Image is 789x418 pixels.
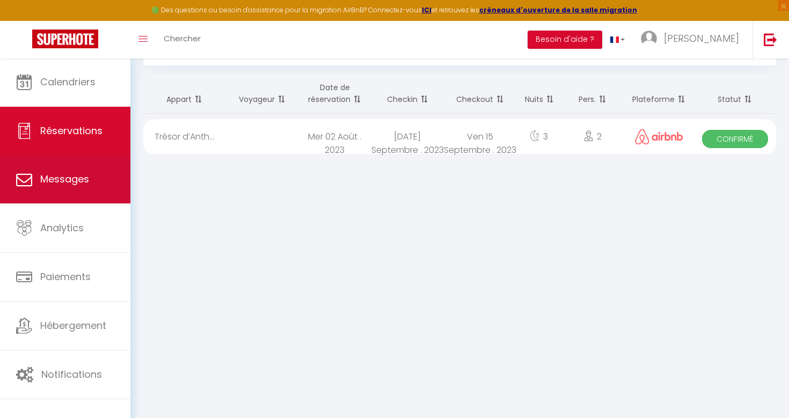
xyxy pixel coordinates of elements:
[40,270,91,283] span: Paiements
[641,31,657,47] img: ...
[143,74,225,114] th: Sort by rentals
[40,75,96,89] span: Calendriers
[9,4,41,36] button: Ouvrir le widget de chat LiveChat
[624,74,694,114] th: Sort by channel
[528,31,602,49] button: Besoin d'aide ?
[694,74,776,114] th: Sort by status
[298,74,371,114] th: Sort by booking date
[40,172,89,186] span: Messages
[40,124,103,137] span: Réservations
[517,74,561,114] th: Sort by nights
[371,74,444,114] th: Sort by checkin
[479,5,637,14] a: créneaux d'ouverture de la salle migration
[164,33,201,44] span: Chercher
[40,319,106,332] span: Hébergement
[40,221,84,234] span: Analytics
[764,33,777,46] img: logout
[561,74,624,114] th: Sort by people
[225,74,298,114] th: Sort by guest
[156,21,209,58] a: Chercher
[444,74,517,114] th: Sort by checkout
[664,32,739,45] span: [PERSON_NAME]
[633,21,753,58] a: ... [PERSON_NAME]
[41,368,102,381] span: Notifications
[422,5,432,14] a: ICI
[32,30,98,48] img: Super Booking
